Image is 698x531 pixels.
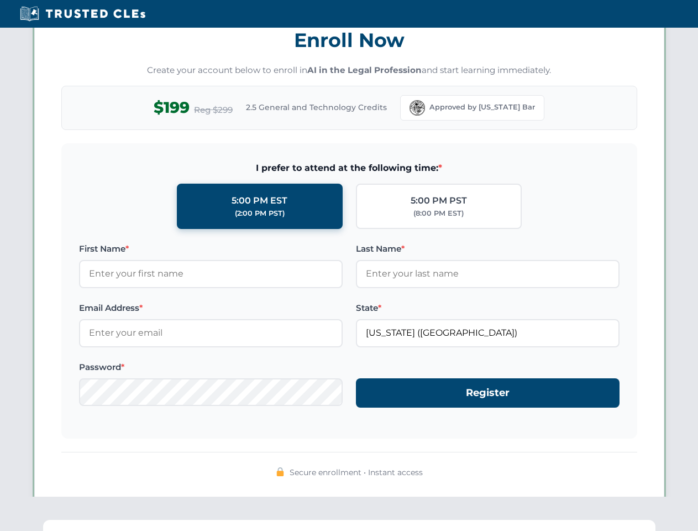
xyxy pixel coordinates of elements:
[356,301,620,315] label: State
[61,64,637,77] p: Create your account below to enroll in and start learning immediately.
[79,319,343,347] input: Enter your email
[194,103,233,117] span: Reg $299
[79,361,343,374] label: Password
[307,65,422,75] strong: AI in the Legal Profession
[410,100,425,116] img: Florida Bar
[290,466,423,478] span: Secure enrollment • Instant access
[246,101,387,113] span: 2.5 General and Technology Credits
[356,260,620,288] input: Enter your last name
[79,242,343,256] label: First Name
[429,102,535,113] span: Approved by [US_STATE] Bar
[154,95,190,120] span: $199
[356,242,620,256] label: Last Name
[79,260,343,288] input: Enter your first name
[356,378,620,408] button: Register
[17,6,149,22] img: Trusted CLEs
[356,319,620,347] input: Florida (FL)
[235,208,285,219] div: (2:00 PM PST)
[232,194,287,208] div: 5:00 PM EST
[79,301,343,315] label: Email Address
[79,161,620,175] span: I prefer to attend at the following time:
[411,194,467,208] div: 5:00 PM PST
[61,23,637,58] h3: Enroll Now
[276,467,285,476] img: 🔒
[413,208,464,219] div: (8:00 PM EST)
